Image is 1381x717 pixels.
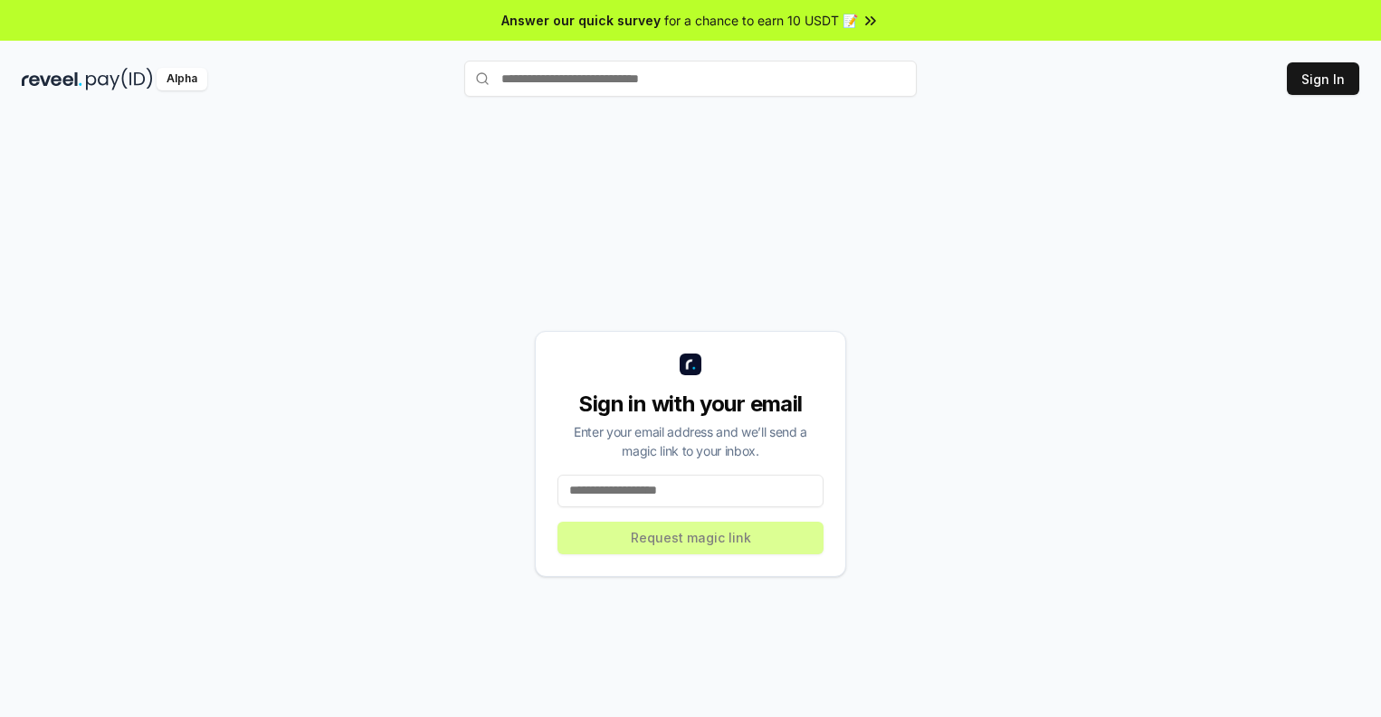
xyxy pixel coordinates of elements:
[22,68,82,90] img: reveel_dark
[86,68,153,90] img: pay_id
[680,354,701,375] img: logo_small
[157,68,207,90] div: Alpha
[501,11,661,30] span: Answer our quick survey
[1287,62,1359,95] button: Sign In
[664,11,858,30] span: for a chance to earn 10 USDT 📝
[557,390,824,419] div: Sign in with your email
[557,422,824,460] div: Enter your email address and we’ll send a magic link to your inbox.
